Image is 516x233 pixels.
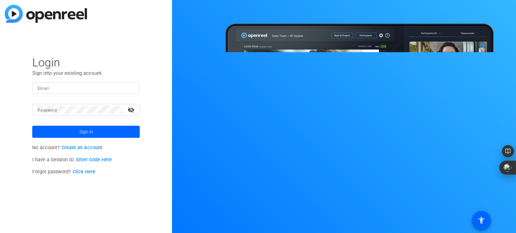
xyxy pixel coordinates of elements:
mat-icon: accessibility [477,216,485,224]
a: Click Here [73,169,95,175]
mat-label: Password [38,108,57,113]
span: Login [32,55,140,69]
p: Sign into your existing account. [32,69,140,77]
input: Enter Email Address [38,84,134,92]
img: blue-gradient.svg [5,5,87,23]
a: Create an Account [61,145,102,151]
span: Forgot password? [32,169,95,175]
mat-icon: visibility_off [124,105,140,115]
span: Sign in [79,123,93,140]
button: Sign in [32,126,140,138]
a: Enter Code Here [76,157,112,163]
mat-label: Email [38,86,49,91]
span: No account? [32,145,102,151]
span: I have a Session ID. [32,157,112,163]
